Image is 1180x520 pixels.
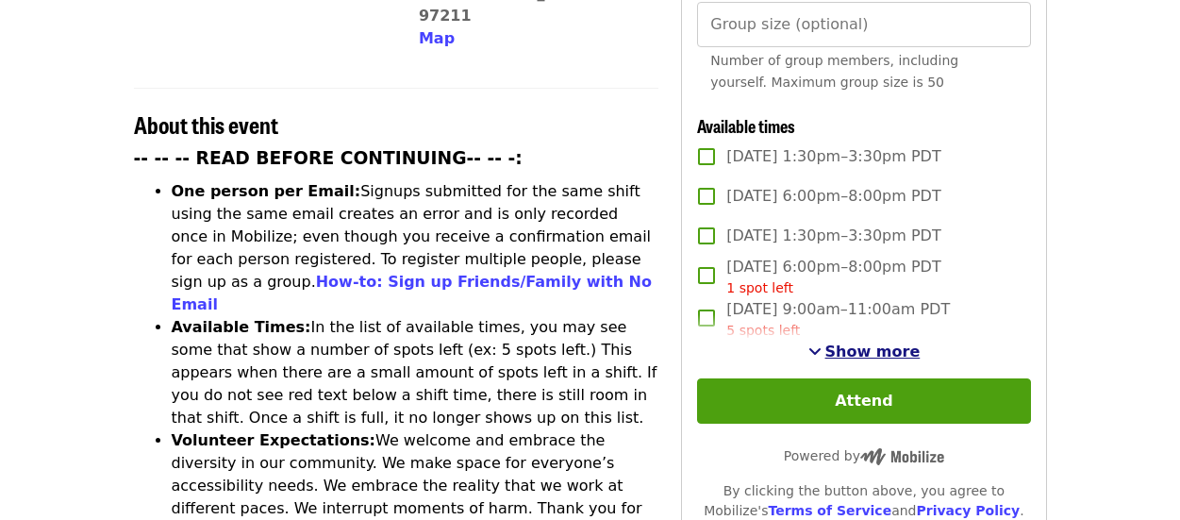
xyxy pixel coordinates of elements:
[134,148,523,168] strong: -- -- -- READ BEFORE CONTINUING-- -- -:
[726,298,950,341] span: [DATE] 9:00am–11:00am PDT
[726,225,940,247] span: [DATE] 1:30pm–3:30pm PDT
[726,145,940,168] span: [DATE] 1:30pm–3:30pm PDT
[172,180,659,316] li: Signups submitted for the same shift using the same email creates an error and is only recorded o...
[726,256,940,298] span: [DATE] 6:00pm–8:00pm PDT
[697,113,795,138] span: Available times
[134,108,278,141] span: About this event
[726,280,793,295] span: 1 spot left
[419,27,455,50] button: Map
[172,318,311,336] strong: Available Times:
[710,53,958,90] span: Number of group members, including yourself. Maximum group size is 50
[784,448,944,463] span: Powered by
[726,323,800,338] span: 5 spots left
[768,503,891,518] a: Terms of Service
[825,343,921,361] span: Show more
[172,431,376,449] strong: Volunteer Expectations:
[172,316,659,429] li: In the list of available times, you may see some that show a number of spots left (ex: 5 spots le...
[697,2,1030,47] input: [object Object]
[697,378,1030,424] button: Attend
[172,182,361,200] strong: One person per Email:
[419,29,455,47] span: Map
[916,503,1020,518] a: Privacy Policy
[808,341,921,363] button: See more timeslots
[860,448,944,465] img: Powered by Mobilize
[726,185,940,208] span: [DATE] 6:00pm–8:00pm PDT
[172,273,653,313] a: How-to: Sign up Friends/Family with No Email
